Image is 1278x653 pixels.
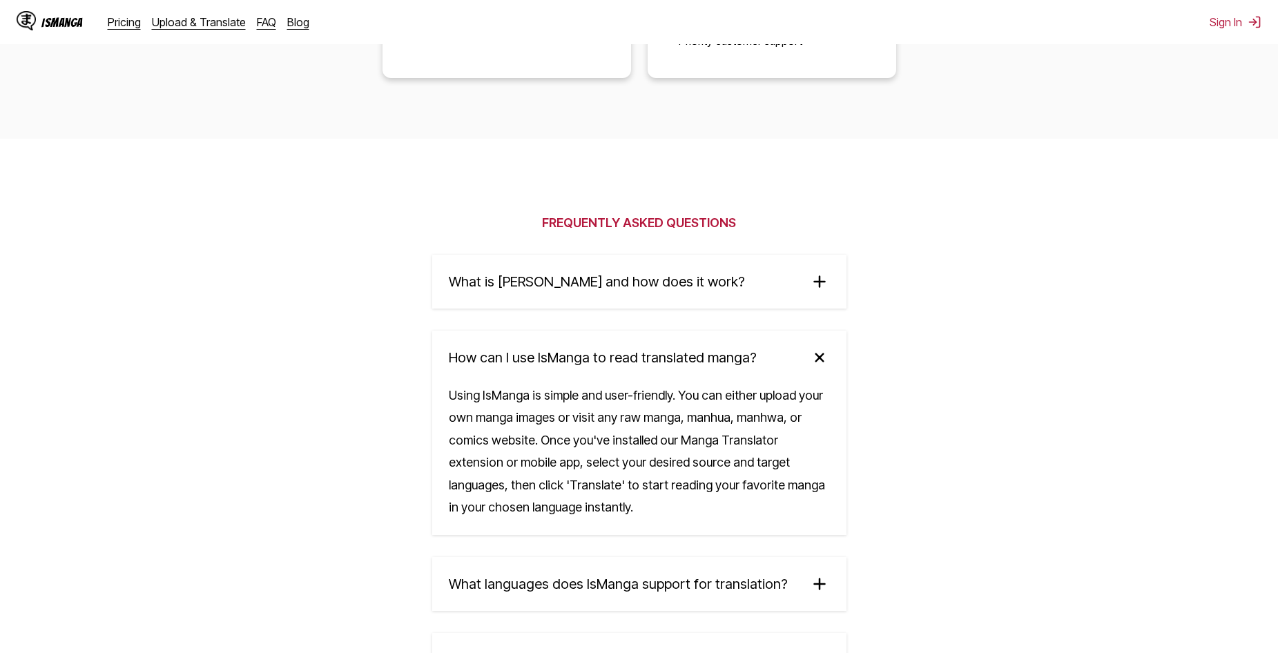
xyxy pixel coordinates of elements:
[449,273,745,290] span: What is [PERSON_NAME] and how does it work?
[449,349,757,366] span: How can I use IsManga to read translated manga?
[809,271,830,292] img: plus
[152,15,246,29] a: Upload & Translate
[542,215,736,230] h2: Frequently Asked Questions
[1210,15,1261,29] button: Sign In
[809,574,830,594] img: plus
[804,343,833,372] img: plus
[41,16,83,29] div: IsManga
[17,11,36,30] img: IsManga Logo
[287,15,309,29] a: Blog
[432,557,846,611] summary: What languages does IsManga support for translation?
[1248,15,1261,29] img: Sign out
[17,11,108,33] a: IsManga LogoIsManga
[432,384,846,535] div: Using IsManga is simple and user-friendly. You can either upload your own manga images or visit a...
[108,15,141,29] a: Pricing
[432,255,846,309] summary: What is [PERSON_NAME] and how does it work?
[449,576,788,592] span: What languages does IsManga support for translation?
[257,15,276,29] a: FAQ
[432,331,846,384] summary: How can I use IsManga to read translated manga?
